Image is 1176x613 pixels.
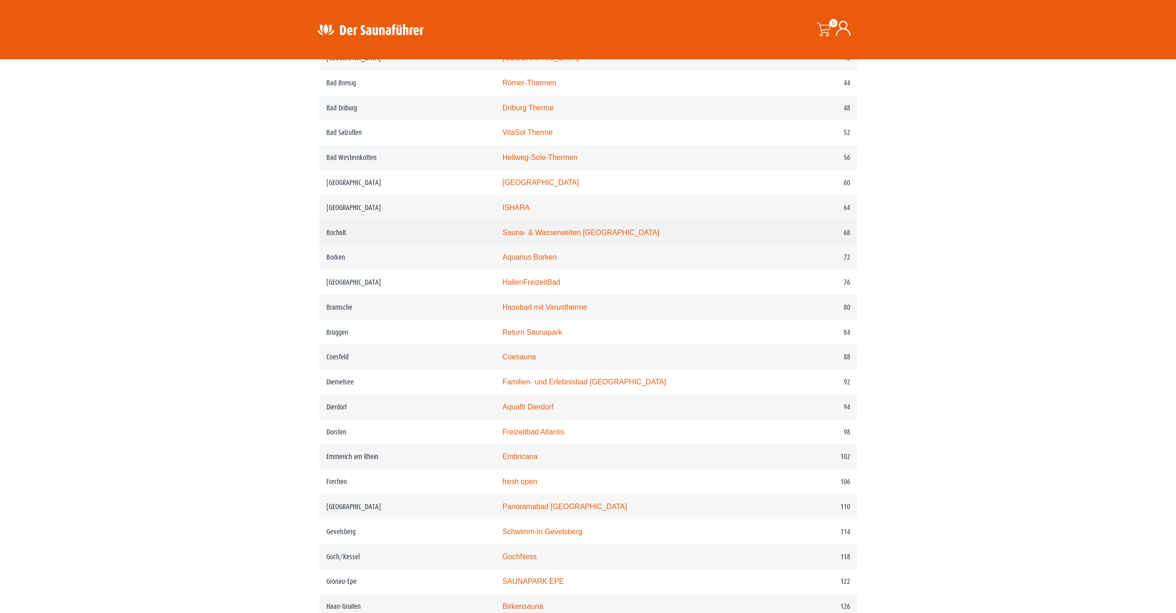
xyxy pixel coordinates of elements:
td: Frechen [319,469,496,494]
td: 48 [760,96,857,121]
a: Aquarius Borken [502,253,557,261]
td: 52 [760,120,857,145]
a: Freizeitbad Atlantis [502,428,565,436]
td: [GEOGRAPHIC_DATA] [319,494,496,519]
td: [GEOGRAPHIC_DATA] [319,270,496,295]
td: Brüggen [319,320,496,345]
td: 92 [760,370,857,395]
td: Diemelsee [319,370,496,395]
a: Römer-Thermen [502,79,556,87]
td: Bramsche [319,295,496,320]
td: Bad Driburg [319,96,496,121]
span: 0 [829,19,838,27]
a: Panoramabad [GEOGRAPHIC_DATA] [502,503,627,511]
td: Gronau-Epe [319,569,496,594]
a: Embricana [502,453,538,460]
a: ISHARA [502,204,530,211]
td: 72 [760,245,857,270]
td: Dierdorf [319,395,496,420]
a: [GEOGRAPHIC_DATA] [502,179,579,186]
td: Emmerich am Rhein [319,444,496,469]
td: 106 [760,469,857,494]
td: 102 [760,444,857,469]
td: 80 [760,295,857,320]
td: 118 [760,544,857,569]
td: Borken [319,245,496,270]
a: Driburg Therme [502,104,554,112]
a: SAUNAPARK EPE [502,577,564,585]
td: 64 [760,195,857,220]
a: GochNess [502,553,537,561]
td: 88 [760,345,857,370]
td: 84 [760,320,857,345]
td: Goch/Kessel [319,544,496,569]
td: 76 [760,270,857,295]
td: [GEOGRAPHIC_DATA] [319,195,496,220]
td: 44 [760,70,857,96]
td: 122 [760,569,857,594]
td: Bocholt [319,220,496,245]
a: Familien- und Erlebnisbad [GEOGRAPHIC_DATA] [502,378,666,386]
a: Birkensauna [502,602,543,610]
a: Sauna- & Wasserwelten [GEOGRAPHIC_DATA] [502,229,659,236]
td: 60 [760,170,857,195]
a: Hellweg-Sole-Thermen [502,153,578,161]
td: 94 [760,395,857,420]
td: [GEOGRAPHIC_DATA] [319,170,496,195]
td: 114 [760,519,857,544]
td: Dorsten [319,420,496,445]
td: Bad Breisig [319,70,496,96]
a: Schwimm-In Gevelsberg [502,528,582,536]
a: fresh open [502,478,537,485]
td: Bad Salzuflen [319,120,496,145]
td: Coesfeld [319,345,496,370]
td: 110 [760,494,857,519]
td: 56 [760,145,857,170]
td: 68 [760,220,857,245]
a: Coesauna [502,353,536,361]
a: HallenFreizeitBad [502,278,560,286]
td: Bad Westernkotten [319,145,496,170]
td: 98 [760,420,857,445]
a: Hasebad mit Varustherme [502,303,587,311]
a: Aquafit Dierdorf [502,403,553,411]
td: Gevelsberg [319,519,496,544]
a: VitaSol Therme [502,128,553,136]
a: Return Saunapark [502,328,562,336]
